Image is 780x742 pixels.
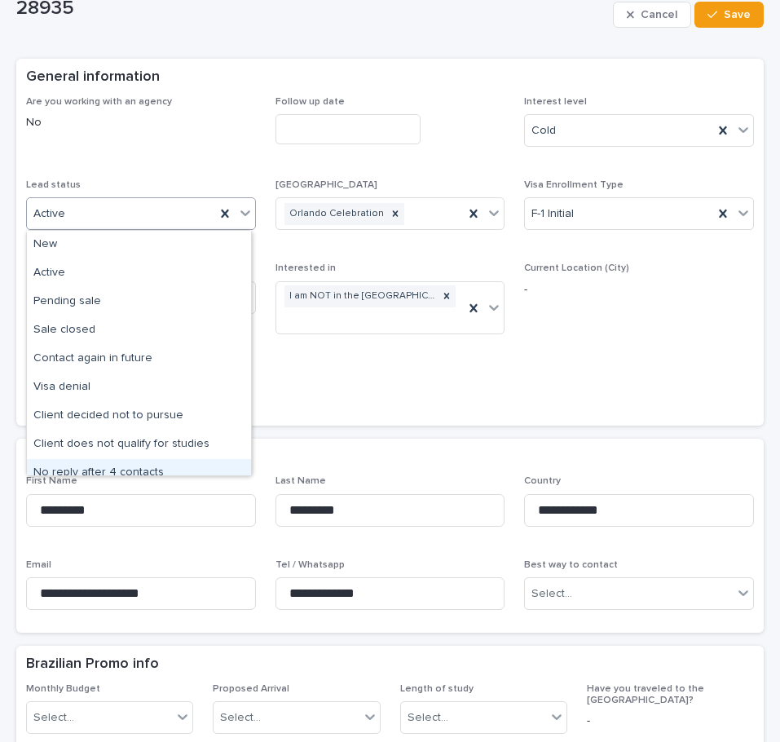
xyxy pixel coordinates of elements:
p: - [587,713,754,730]
div: Contact again in future [27,345,251,373]
span: [GEOGRAPHIC_DATA] [275,180,377,190]
div: New [27,231,251,259]
h2: Brazilian Promo info [26,656,159,674]
span: Length of study [400,684,474,694]
div: Select... [220,709,261,727]
div: Select... [531,585,572,603]
div: Client decided not to pursue [27,402,251,431]
span: Best way to contact [524,560,618,570]
span: Follow up date [275,97,345,107]
div: Select... [408,709,448,727]
div: Sale closed [27,316,251,345]
button: Save [694,2,764,28]
h2: General information [26,68,160,86]
div: Active [27,259,251,288]
span: Have you traveled to the [GEOGRAPHIC_DATA]? [587,684,704,705]
span: Active [33,205,65,223]
span: Last Name [275,476,326,486]
span: Interested in [275,263,336,273]
button: Cancel [613,2,691,28]
span: First Name [26,476,77,486]
div: Pending sale [27,288,251,316]
span: Lead status [26,180,81,190]
span: Interest level [524,97,587,107]
span: Proposed Arrival [213,684,289,694]
span: Country [524,476,561,486]
span: Email [26,560,51,570]
div: I am NOT in the [GEOGRAPHIC_DATA] and I want to apply for an [DEMOGRAPHIC_DATA] [284,285,438,307]
span: Save [724,9,751,20]
div: Select... [33,709,74,727]
span: Current Location (City) [524,263,629,273]
div: Orlando Celebration [284,203,386,225]
div: Client does not qualify for studies [27,431,251,459]
span: Cold [531,122,556,139]
div: No reply after 4 contacts [27,459,251,488]
span: Visa Enrollment Type [524,180,624,190]
p: - [524,281,754,298]
span: Cancel [641,9,677,20]
span: F-1 Initial [531,205,574,223]
p: No [26,114,256,131]
span: Are you working with an agency [26,97,172,107]
div: Visa denial [27,373,251,402]
span: Monthly Budget [26,684,100,694]
span: Tel / Whatsapp [275,560,345,570]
